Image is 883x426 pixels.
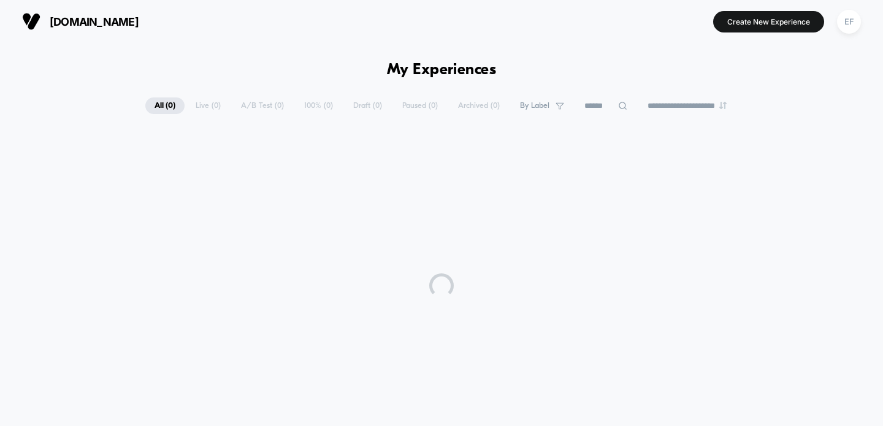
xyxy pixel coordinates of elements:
h1: My Experiences [387,61,497,79]
span: All ( 0 ) [145,97,185,114]
img: Visually logo [22,12,40,31]
img: end [719,102,727,109]
span: By Label [520,101,549,110]
span: [DOMAIN_NAME] [50,15,139,28]
div: EF [837,10,861,34]
button: [DOMAIN_NAME] [18,12,142,31]
button: EF [833,9,865,34]
button: Create New Experience [713,11,824,32]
